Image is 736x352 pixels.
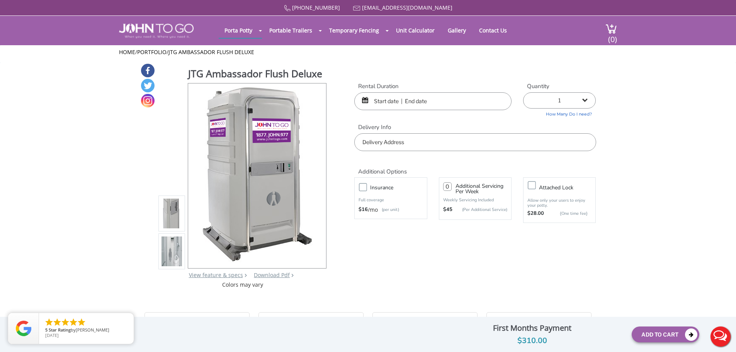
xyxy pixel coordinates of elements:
[69,318,78,327] li: 
[219,23,258,38] a: Porta Potty
[442,23,472,38] a: Gallery
[523,82,596,90] label: Quantity
[323,23,385,38] a: Temporary Fencing
[354,133,596,151] input: Delivery Address
[263,23,318,38] a: Portable Trailers
[362,4,452,11] a: [EMAIL_ADDRESS][DOMAIN_NAME]
[705,321,736,352] button: Live Chat
[390,23,440,38] a: Unit Calculator
[359,196,423,204] p: Full coverage
[44,318,54,327] li: 
[443,197,507,203] p: Weekly Servicing Included
[354,82,512,90] label: Rental Duration
[473,23,513,38] a: Contact Us
[141,64,155,77] a: Facebook
[245,274,247,277] img: right arrow icon
[119,48,617,56] ul: / /
[443,206,452,214] strong: $45
[53,318,62,327] li: 
[523,109,596,117] a: How Many Do I need?
[452,207,507,213] p: (Per Additional Service)
[137,48,167,56] a: Portfolio
[49,327,71,333] span: Star Rating
[119,24,194,38] img: JOHN to go
[354,92,512,110] input: Start date | End date
[539,183,599,192] h3: Attached lock
[45,328,127,333] span: by
[439,321,626,335] div: First Months Payment
[45,332,59,338] span: [DATE]
[158,281,327,289] div: Colors may vary
[119,48,135,56] a: Home
[16,321,31,336] img: Review Rating
[354,123,596,131] label: Delivery Info
[188,67,327,82] h1: JTG Ambassador Flush Deluxe
[254,271,290,279] a: Download Pdf
[527,198,592,208] p: Allow only your users to enjoy your potty.
[141,94,155,107] a: Instagram
[443,182,452,191] input: 0
[378,206,399,214] p: (per unit)
[141,79,155,92] a: Twitter
[353,6,360,11] img: Mail
[77,318,86,327] li: 
[608,28,617,44] span: (0)
[359,206,423,214] div: /mo
[291,274,294,277] img: chevron.png
[284,5,291,12] img: Call
[161,122,182,304] img: Product
[198,83,316,265] img: Product
[605,24,617,34] img: cart a
[548,210,588,218] p: {One time fee}
[439,335,626,347] div: $310.00
[456,184,507,194] h3: Additional Servicing Per Week
[61,318,70,327] li: 
[76,327,109,333] span: [PERSON_NAME]
[370,183,430,192] h3: Insurance
[632,326,699,342] button: Add To Cart
[292,4,340,11] a: [PHONE_NUMBER]
[354,159,596,175] h2: Additional Options
[168,48,254,56] a: JTG Ambassador Flush Deluxe
[189,271,243,279] a: View feature & specs
[161,160,182,342] img: Product
[527,210,544,218] strong: $28.00
[359,206,368,214] strong: $16
[45,327,48,333] span: 5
